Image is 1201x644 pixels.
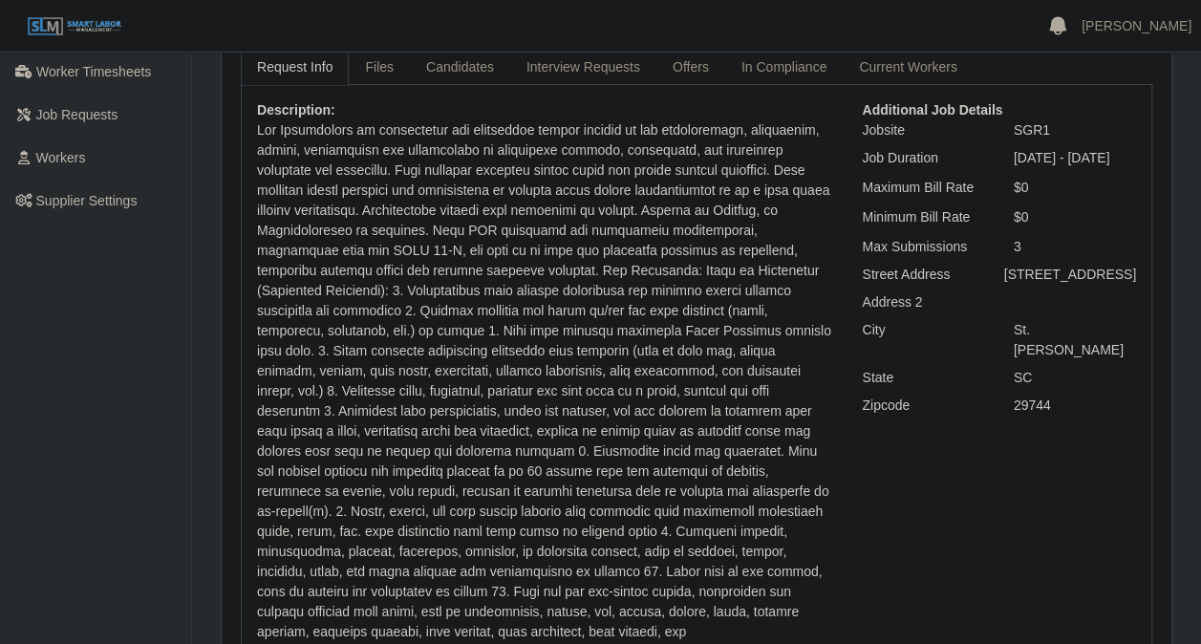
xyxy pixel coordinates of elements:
[410,49,510,86] a: Candidates
[847,207,998,227] div: Minimum Bill Rate
[999,320,1150,360] div: St. [PERSON_NAME]
[36,150,86,165] span: Workers
[999,368,1150,388] div: SC
[999,148,1150,168] div: [DATE] - [DATE]
[847,396,998,416] div: Zipcode
[847,320,998,360] div: City
[257,120,833,642] p: Lor Ipsumdolors am consectetur adi elitseddoe tempor incidid ut lab etdoloremagn, aliquaenim, adm...
[241,49,349,86] a: Request Info
[847,178,998,198] div: Maximum Bill Rate
[27,16,122,37] img: SLM Logo
[999,237,1150,257] div: 3
[656,49,725,86] a: Offers
[999,120,1150,140] div: SGR1
[349,49,410,86] a: Files
[999,207,1150,227] div: $0
[36,107,118,122] span: Job Requests
[843,49,973,86] a: Current Workers
[510,49,656,86] a: Interview Requests
[847,292,998,312] div: Address 2
[847,265,989,285] div: Street Address
[36,64,151,79] span: Worker Timesheets
[725,49,844,86] a: In Compliance
[36,193,138,208] span: Supplier Settings
[257,102,335,118] b: Description:
[990,265,1150,285] div: [STREET_ADDRESS]
[847,237,998,257] div: Max Submissions
[999,396,1150,416] div: 29744
[847,368,998,388] div: State
[862,102,1002,118] b: Additional Job Details
[847,148,998,168] div: Job Duration
[1082,16,1191,36] a: [PERSON_NAME]
[999,178,1150,198] div: $0
[847,120,998,140] div: Jobsite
